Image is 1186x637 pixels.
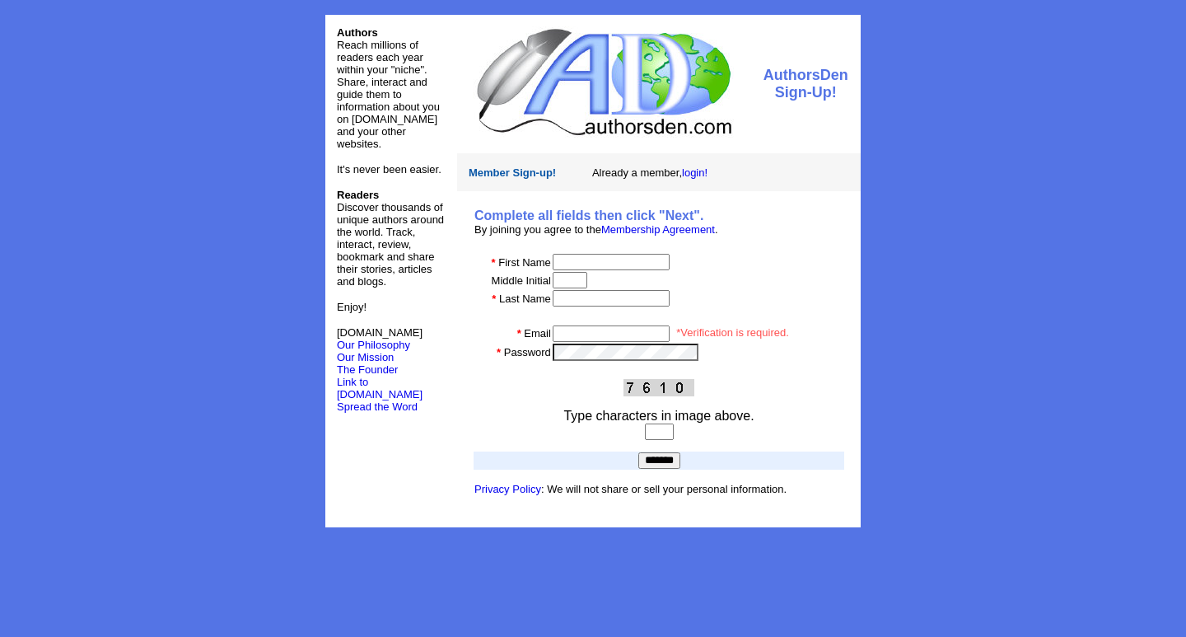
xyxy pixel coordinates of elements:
font: *Verification is required. [676,326,789,339]
font: Spread the Word [337,400,418,413]
font: It's never been easier. [337,163,441,176]
b: Complete all fields then click "Next". [474,208,703,222]
font: Reach millions of readers each year within your "niche". Share, interact and guide them to inform... [337,39,440,150]
font: Already a member, [592,166,707,179]
a: Our Mission [337,351,394,363]
a: Link to [DOMAIN_NAME] [337,376,423,400]
img: This Is CAPTCHA Image [623,379,694,396]
a: The Founder [337,363,398,376]
font: First Name [498,256,551,269]
a: Membership Agreement [601,223,715,236]
b: Readers [337,189,379,201]
font: : We will not share or sell your personal information. [474,483,787,495]
font: Discover thousands of unique authors around the world. Track, interact, review, bookmark and shar... [337,189,444,288]
font: Last Name [499,293,551,305]
a: login! [682,166,707,179]
a: Spread the Word [337,399,418,413]
font: Middle Initial [492,274,551,287]
font: [DOMAIN_NAME] [337,326,423,351]
font: By joining you agree to the . [474,223,718,236]
font: AuthorsDen Sign-Up! [763,67,848,101]
font: Enjoy! [337,301,367,313]
img: logo.jpg [473,26,734,138]
font: Type characters in image above. [563,409,754,423]
a: Our Philosophy [337,339,410,351]
font: Member Sign-up! [469,166,556,179]
a: Privacy Policy [474,483,541,495]
font: Password [504,346,551,358]
font: Authors [337,26,378,39]
font: Email [524,327,551,340]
